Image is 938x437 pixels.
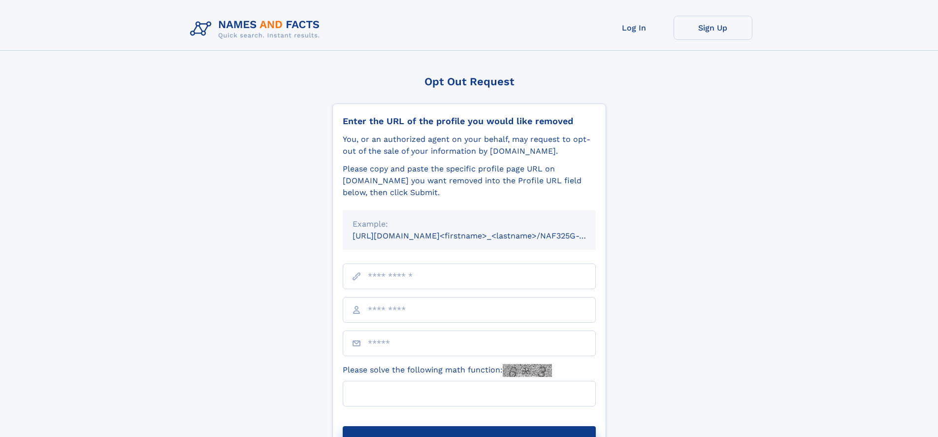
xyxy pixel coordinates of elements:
[343,134,596,157] div: You, or an authorized agent on your behalf, may request to opt-out of the sale of your informatio...
[595,16,674,40] a: Log In
[674,16,752,40] a: Sign Up
[353,218,586,230] div: Example:
[343,116,596,127] div: Enter the URL of the profile you would like removed
[343,163,596,199] div: Please copy and paste the specific profile page URL on [DOMAIN_NAME] you want removed into the Pr...
[186,16,328,42] img: Logo Names and Facts
[343,364,552,377] label: Please solve the following math function:
[332,75,606,88] div: Opt Out Request
[353,231,615,240] small: [URL][DOMAIN_NAME]<firstname>_<lastname>/NAF325G-xxxxxxxx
